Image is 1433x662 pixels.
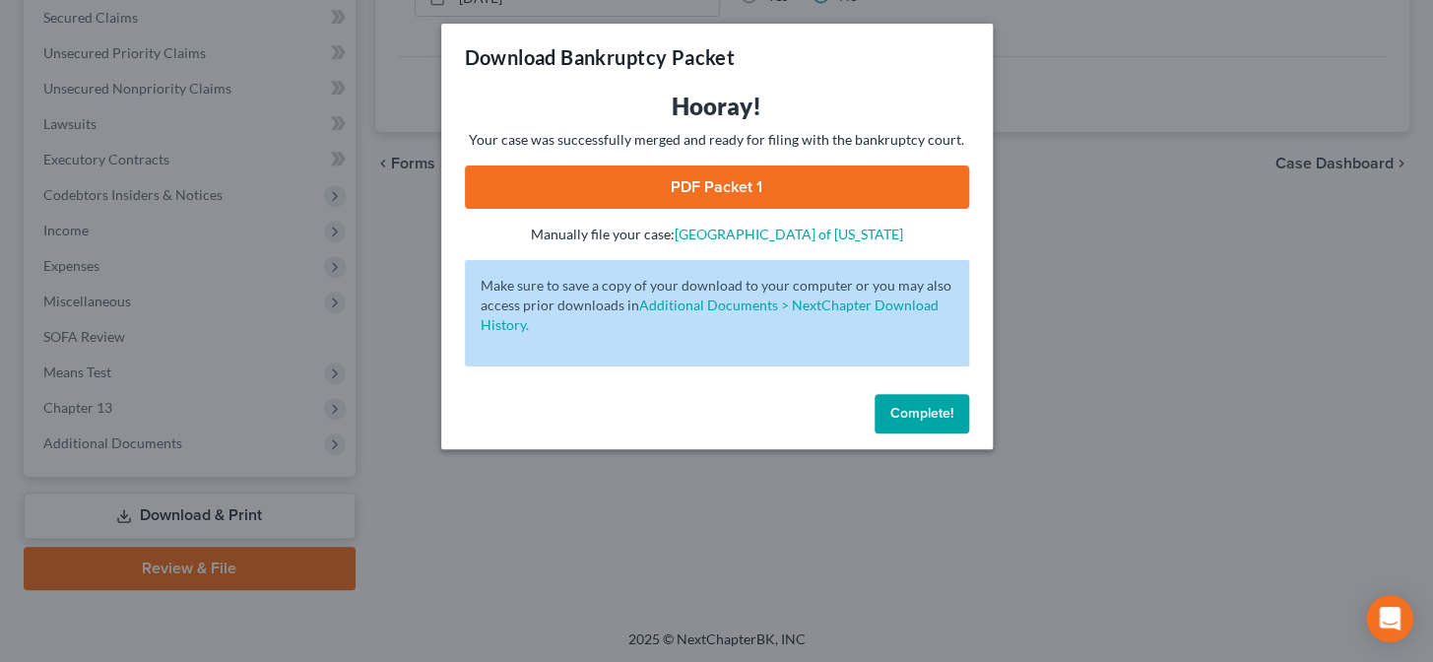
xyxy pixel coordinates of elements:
div: Open Intercom Messenger [1366,595,1413,642]
a: [GEOGRAPHIC_DATA] of [US_STATE] [675,226,903,242]
a: PDF Packet 1 [465,165,969,209]
a: Additional Documents > NextChapter Download History. [481,297,939,333]
button: Complete! [875,394,969,433]
p: Make sure to save a copy of your download to your computer or you may also access prior downloads in [481,276,953,335]
span: Complete! [890,405,953,422]
p: Your case was successfully merged and ready for filing with the bankruptcy court. [465,130,969,150]
h3: Download Bankruptcy Packet [465,43,735,71]
p: Manually file your case: [465,225,969,244]
h3: Hooray! [465,91,969,122]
